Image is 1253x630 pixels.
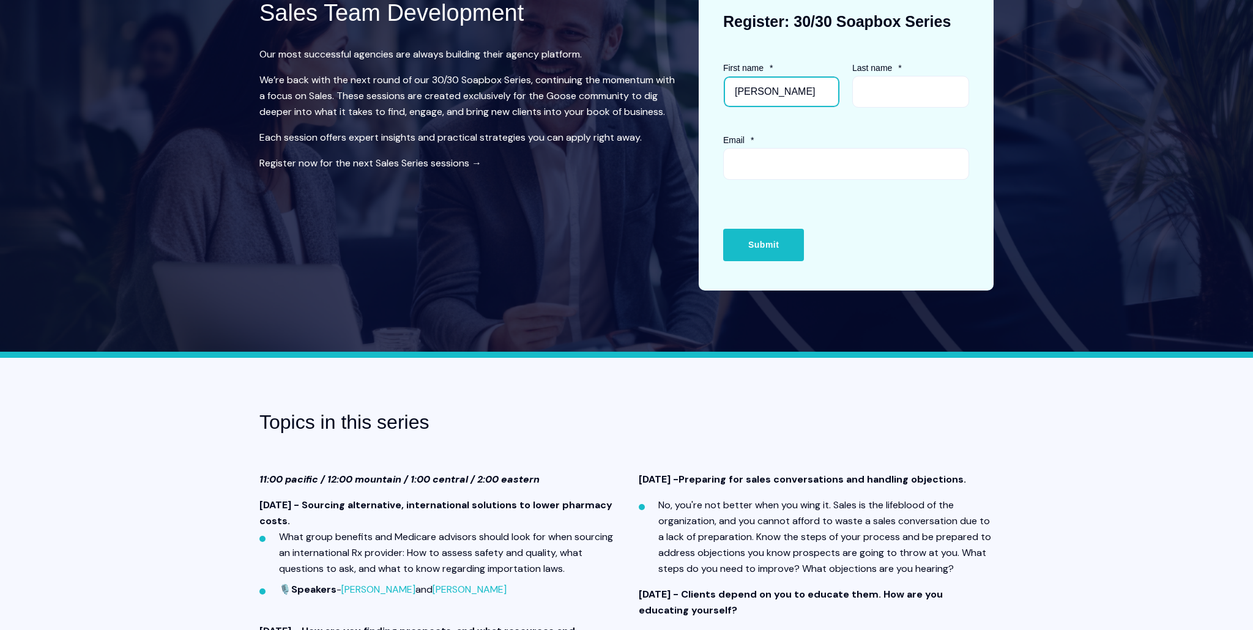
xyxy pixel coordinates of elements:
span: Last name [852,63,892,73]
p: Register now for the next Sales Series sessions → [259,155,680,171]
li: 🎙️ - and [279,582,614,598]
p: We’re back with the next round of our 30/30 Soapbox Series, continuing the momentum with a focus ... [259,72,680,120]
h3: Topics in this series [259,407,669,438]
keeper-lock: Open Keeper Popup [814,85,829,100]
strong: [DATE] - Clients depend on you to educate them. How are you educating yourself? [639,588,943,617]
span: Email [723,135,745,145]
li: What group benefits and Medicare advisors should look for when sourcing an international Rx provi... [279,529,614,577]
li: No, you're not better when you wing it. Sales is the lifeblood of the organization, and you canno... [658,497,994,577]
a: [PERSON_NAME] [341,583,415,596]
a: [PERSON_NAME] [433,583,507,596]
strong: [DATE] - Sourcing alternative, international solutions to lower pharmacy costs. [259,498,612,527]
p: Each session offers expert insights and practical strategies you can apply right away. [259,130,680,146]
strong: [DATE] - [639,473,679,486]
strong: 11:00 pacific / 12:00 mountain / 1:00 central / 2:00 eastern [259,473,540,486]
span: Preparing for sales conversations and handling objections. [679,473,966,486]
input: Submit [723,229,804,261]
strong: Speakers [291,583,336,596]
p: Our most successful agencies are always building their agency platform. [259,46,680,62]
span: First name [723,63,764,73]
